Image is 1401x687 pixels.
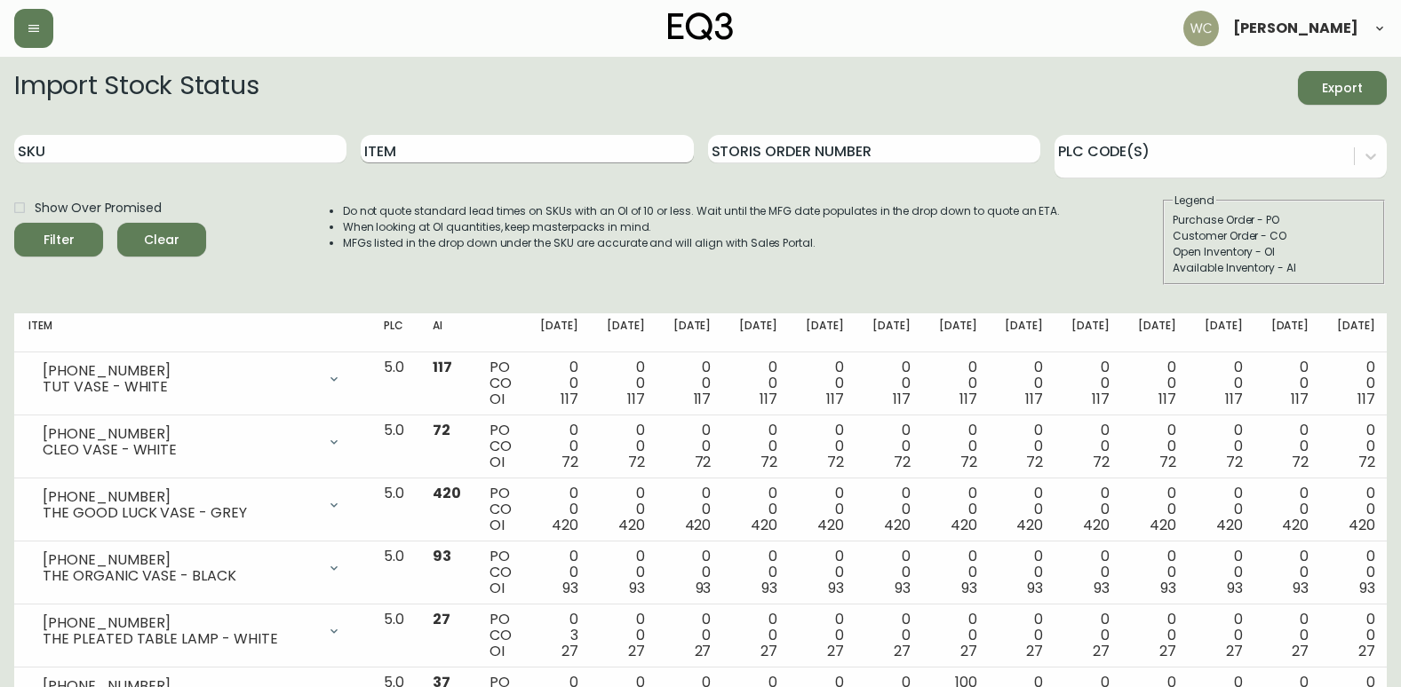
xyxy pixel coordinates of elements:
[43,363,316,379] div: [PHONE_NUMBER]
[433,609,450,629] span: 27
[370,313,418,352] th: PLC
[827,452,844,472] span: 72
[1150,515,1176,535] span: 420
[1271,549,1309,596] div: 0 0
[433,420,450,440] span: 72
[1124,313,1190,352] th: [DATE]
[561,389,578,409] span: 117
[1159,452,1176,472] span: 72
[1160,578,1176,598] span: 93
[1183,11,1219,46] img: 06a11c628539db30aea52cbf47961637
[1173,212,1375,228] div: Purchase Order - PO
[540,549,578,596] div: 0 0
[28,549,355,588] div: [PHONE_NUMBER]THE ORGANIC VASE - BLACK
[1205,486,1243,533] div: 0 0
[1094,578,1110,598] span: 93
[696,578,712,598] span: 93
[751,515,777,535] span: 420
[1025,389,1043,409] span: 117
[1337,486,1375,533] div: 0 0
[1257,313,1324,352] th: [DATE]
[1071,486,1110,533] div: 0 0
[1092,389,1110,409] span: 117
[490,612,512,659] div: PO CO
[659,313,726,352] th: [DATE]
[1359,578,1375,598] span: 93
[1138,549,1176,596] div: 0 0
[725,313,792,352] th: [DATE]
[628,452,645,472] span: 72
[951,515,977,535] span: 420
[872,486,911,533] div: 0 0
[131,229,192,251] span: Clear
[1358,452,1375,472] span: 72
[1005,549,1043,596] div: 0 0
[739,549,777,596] div: 0 0
[760,452,777,472] span: 72
[1291,389,1309,409] span: 117
[1337,422,1375,470] div: 0 0
[806,549,844,596] div: 0 0
[1016,515,1043,535] span: 420
[673,422,712,470] div: 0 0
[817,515,844,535] span: 420
[959,389,977,409] span: 117
[1225,389,1243,409] span: 117
[939,486,977,533] div: 0 0
[490,515,505,535] span: OI
[526,313,593,352] th: [DATE]
[433,483,461,503] span: 420
[1093,641,1110,661] span: 27
[490,641,505,661] span: OI
[858,313,925,352] th: [DATE]
[433,357,452,377] span: 117
[540,612,578,659] div: 0 3
[418,313,475,352] th: AI
[806,486,844,533] div: 0 0
[894,641,911,661] span: 27
[593,313,659,352] th: [DATE]
[43,426,316,442] div: [PHONE_NUMBER]
[1271,359,1309,407] div: 0 0
[490,422,512,470] div: PO CO
[925,313,991,352] th: [DATE]
[939,612,977,659] div: 0 0
[1292,452,1309,472] span: 72
[1005,486,1043,533] div: 0 0
[28,422,355,462] div: [PHONE_NUMBER]CLEO VASE - WHITE
[43,615,316,631] div: [PHONE_NUMBER]
[607,359,645,407] div: 0 0
[1026,641,1043,661] span: 27
[1173,228,1375,244] div: Customer Order - CO
[760,641,777,661] span: 27
[685,515,712,535] span: 420
[43,379,316,395] div: TUT VASE - WHITE
[343,235,1061,251] li: MFGs listed in the drop down under the SKU are accurate and will align with Sales Portal.
[490,452,505,472] span: OI
[739,359,777,407] div: 0 0
[1205,422,1243,470] div: 0 0
[939,359,977,407] div: 0 0
[1337,612,1375,659] div: 0 0
[1057,313,1124,352] th: [DATE]
[673,359,712,407] div: 0 0
[893,389,911,409] span: 117
[1323,313,1389,352] th: [DATE]
[1083,515,1110,535] span: 420
[627,389,645,409] span: 117
[1005,422,1043,470] div: 0 0
[1293,578,1309,598] span: 93
[673,612,712,659] div: 0 0
[1138,359,1176,407] div: 0 0
[43,442,316,458] div: CLEO VASE - WHITE
[1071,359,1110,407] div: 0 0
[370,415,418,478] td: 5.0
[806,612,844,659] div: 0 0
[28,612,355,651] div: [PHONE_NUMBER]THE PLEATED TABLE LAMP - WHITE
[673,549,712,596] div: 0 0
[1205,359,1243,407] div: 0 0
[14,71,259,105] h2: Import Stock Status
[370,604,418,667] td: 5.0
[1337,359,1375,407] div: 0 0
[490,359,512,407] div: PO CO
